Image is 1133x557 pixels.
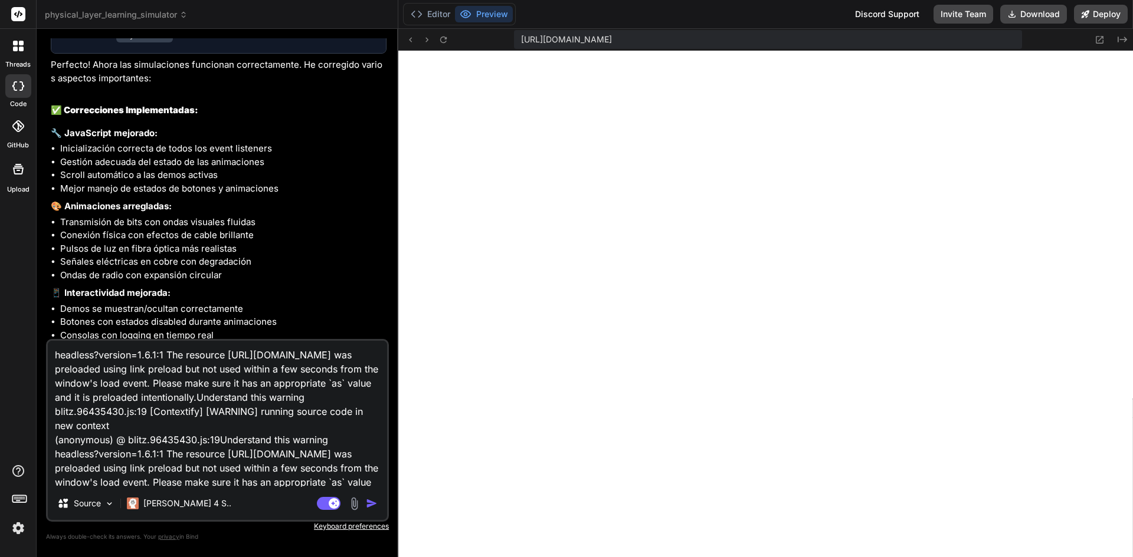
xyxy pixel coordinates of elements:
span: [URL][DOMAIN_NAME] [521,34,612,45]
button: Editor [406,6,455,22]
div: Discord Support [848,5,926,24]
label: threads [5,60,31,70]
li: Scroll automático a las demos activas [60,169,387,182]
iframe: Preview [398,51,1133,557]
img: icon [366,497,378,509]
p: Keyboard preferences [46,522,389,531]
p: Source [74,497,101,509]
label: code [10,99,27,109]
span: physical_layer_learning_simulator [45,9,188,21]
li: Consolas con logging en tiempo real [60,329,387,342]
div: Create [88,29,173,41]
img: Claude 4 Sonnet [127,497,139,509]
li: Demos se muestran/ocultan correctamente [60,302,387,316]
strong: 🎨 Animaciones arregladas: [51,200,172,212]
span: privacy [158,533,179,540]
p: Perfecto! Ahora las simulaciones funcionan correctamente. He corregido varios aspectos importantes: [51,58,387,85]
li: Señales eléctricas en cobre con degradación [60,255,387,269]
li: Ondas de radio con expansión circular [60,269,387,282]
li: Gestión adecuada del estado de las animaciones [60,156,387,169]
li: Botones con estados disabled durante animaciones [60,315,387,329]
img: Pick Models [104,499,114,509]
p: Always double-check its answers. Your in Bind [46,531,389,542]
strong: 📱 Interactividad mejorada: [51,287,171,298]
textarea: headless?version=1.6.1:1 The resource [URL][DOMAIN_NAME] was preloaded using link preload but not... [48,341,387,487]
button: Invite Team [934,5,993,24]
li: Transmisión de bits con ondas visuales fluidas [60,216,387,229]
strong: 🔧 JavaScript mejorado: [51,127,158,139]
button: Preview [455,6,513,22]
li: Pulsos de luz en fibra óptica más realistas [60,242,387,256]
li: Conexión física con efectos de cable brillante [60,229,387,242]
label: Upload [7,184,30,195]
li: Mejor manejo de estados de botones y animaciones [60,182,387,196]
img: attachment [348,497,361,510]
button: Download [1000,5,1067,24]
strong: ✅ Correcciones Implementadas: [51,104,198,116]
p: [PERSON_NAME] 4 S.. [143,497,231,509]
label: GitHub [7,140,29,150]
button: Deploy [1074,5,1128,24]
img: settings [8,518,28,538]
li: Inicialización correcta de todos los event listeners [60,142,387,156]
